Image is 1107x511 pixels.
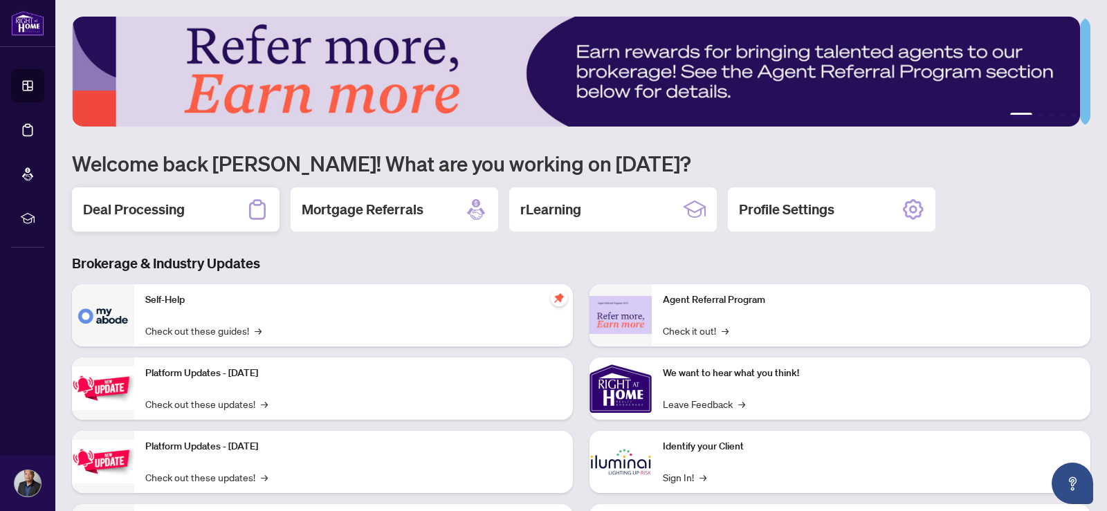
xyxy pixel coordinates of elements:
img: Agent Referral Program [589,296,652,334]
span: pushpin [551,290,567,306]
button: 4 [1060,113,1065,118]
button: 1 [1010,113,1032,118]
button: 5 [1071,113,1077,118]
p: We want to hear what you think! [663,366,1079,381]
h2: Deal Processing [83,200,185,219]
img: Platform Updates - July 8, 2025 [72,440,134,483]
h2: Profile Settings [739,200,834,219]
a: Sign In!→ [663,470,706,485]
h2: rLearning [520,200,581,219]
a: Check out these updates!→ [145,396,268,411]
p: Platform Updates - [DATE] [145,366,562,381]
img: Self-Help [72,284,134,346]
span: → [699,470,706,485]
p: Agent Referral Program [663,292,1079,308]
a: Check it out!→ [663,323,729,338]
p: Self-Help [145,292,562,308]
button: Open asap [1052,463,1093,504]
h1: Welcome back [PERSON_NAME]! What are you working on [DATE]? [72,150,1090,176]
img: We want to hear what you think! [589,357,652,420]
span: → [261,470,268,485]
img: logo [11,10,44,36]
span: → [722,323,729,338]
img: Identify your Client [589,431,652,493]
img: Profile Icon [15,470,41,496]
span: → [255,323,262,338]
a: Leave Feedback→ [663,396,745,411]
p: Identify your Client [663,439,1079,454]
h2: Mortgage Referrals [302,200,423,219]
a: Check out these guides!→ [145,323,262,338]
span: → [261,396,268,411]
h3: Brokerage & Industry Updates [72,254,1090,273]
a: Check out these updates!→ [145,470,268,485]
span: → [738,396,745,411]
img: Platform Updates - July 21, 2025 [72,366,134,410]
button: 2 [1038,113,1043,118]
button: 3 [1049,113,1054,118]
p: Platform Updates - [DATE] [145,439,562,454]
img: Slide 0 [72,17,1080,127]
